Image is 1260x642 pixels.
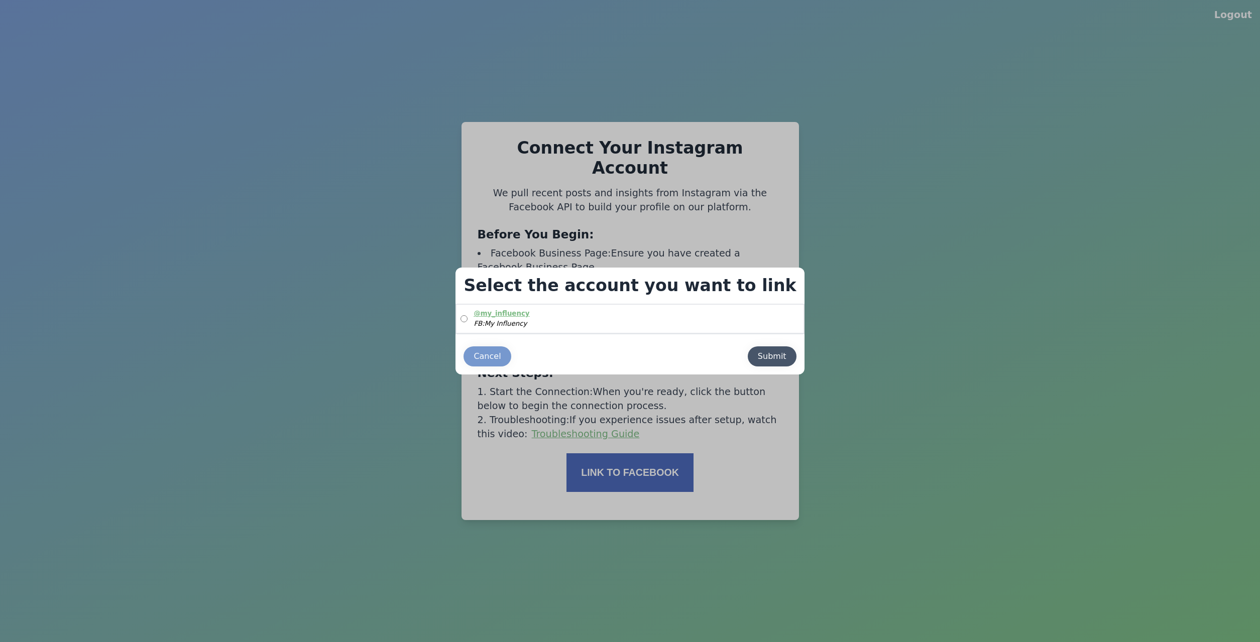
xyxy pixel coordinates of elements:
button: Submit [748,346,796,366]
a: @my_influency [474,310,529,317]
div: Cancel [474,350,501,362]
div: FB: My Influency [474,319,529,329]
input: @my_influencyFB:My Influency [461,309,468,329]
button: Cancel [464,346,511,366]
h2: Select the account you want to link [455,268,804,304]
div: Submit [758,350,786,362]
